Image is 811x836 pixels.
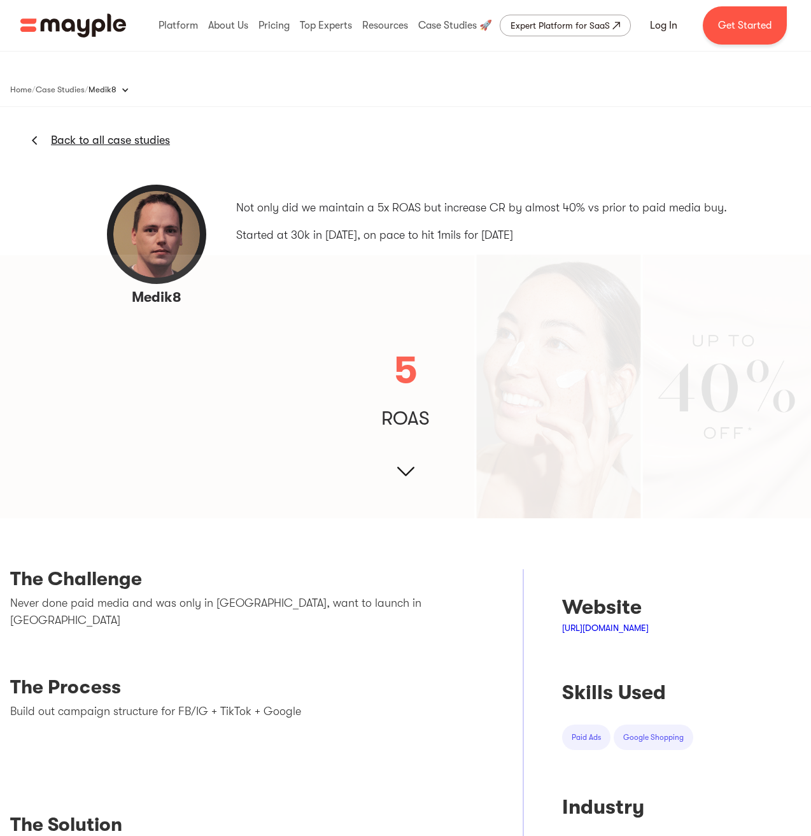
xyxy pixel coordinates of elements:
div: Medik8 [88,77,142,103]
p: Never done paid media and was only in [GEOGRAPHIC_DATA], want to launch in [GEOGRAPHIC_DATA] [10,595,484,629]
h3: The Process [10,677,484,703]
a: Log In [635,10,693,41]
a: Case Studies [36,82,85,97]
div: Pricing [255,5,293,46]
div: / [32,83,36,96]
a: Back to all case studies [51,132,170,148]
div: Website [562,595,693,620]
div: Top Experts [297,5,355,46]
div: Industry [562,795,693,820]
div: About Us [205,5,251,46]
div: Skills Used [562,680,693,705]
img: Mayple logo [20,13,126,38]
div: Expert Platform for SaaS [511,18,610,33]
img: Medik8 [106,183,208,285]
div: google shopping [623,731,684,744]
a: [URL][DOMAIN_NAME] [562,623,649,633]
p: Not only did we maintain a 5x ROAS but increase CR by almost 40% vs prior to paid media buy. [236,199,727,216]
a: Get Started [703,6,787,45]
div: Platform [155,5,201,46]
a: home [20,13,126,38]
p: Started at 30k in [DATE], on pace to hit 1mils for [DATE] [236,227,727,244]
div: Resources [359,5,411,46]
div: / [85,83,88,96]
p: Build out campaign structure for FB/IG + TikTok + Google [10,703,484,720]
h3: The Challenge [10,569,484,595]
a: Home [10,82,32,97]
div: paid ads [572,731,601,744]
a: Expert Platform for SaaS [500,15,631,36]
div: Medik8 [88,83,116,96]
